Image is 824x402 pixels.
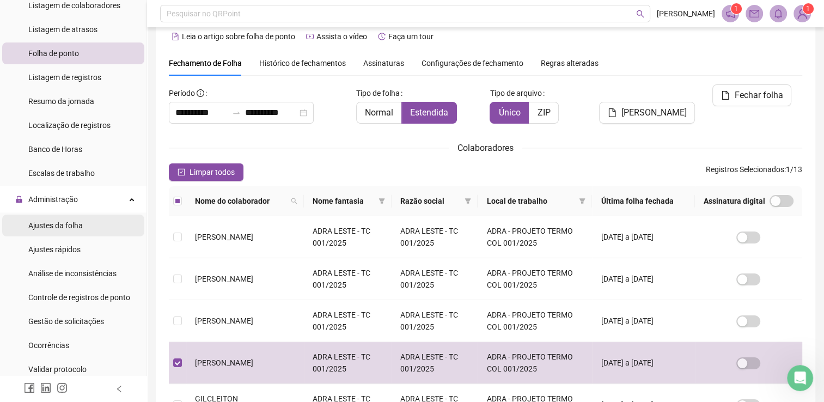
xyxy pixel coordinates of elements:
span: filter [579,198,585,204]
span: bell [773,9,783,19]
sup: Atualize o seu contato no menu Meus Dados [803,3,814,14]
td: [DATE] a [DATE] [592,342,695,384]
span: Listagem de registros [28,73,101,82]
span: filter [465,198,471,204]
span: Razão social [400,195,460,207]
td: ADRA LESTE - TC 001/2025 [304,216,392,258]
span: Registros Selecionados [706,165,784,174]
span: ZIP [537,107,550,118]
iframe: Intercom live chat [787,365,813,391]
td: [DATE] a [DATE] [592,300,695,342]
span: lock [15,196,23,203]
span: [PERSON_NAME] [657,8,715,20]
span: Assinaturas [363,59,404,67]
span: Ajustes rápidos [28,245,81,254]
span: left [115,385,123,393]
sup: 1 [731,3,742,14]
span: Nome fantasia [313,195,374,207]
td: [DATE] a [DATE] [592,216,695,258]
span: Escalas de trabalho [28,169,95,178]
span: filter [577,193,588,209]
span: Localização de registros [28,121,111,130]
span: history [378,33,386,40]
span: Fechamento de Folha [169,59,242,68]
button: Fechar folha [712,84,791,106]
span: Banco de Horas [28,145,82,154]
button: [PERSON_NAME] [599,102,695,124]
span: [PERSON_NAME] [195,233,253,241]
span: 1 [806,5,810,13]
button: Limpar todos [169,163,243,181]
span: Controle de registros de ponto [28,293,130,302]
span: Ocorrências [28,341,69,350]
span: Fechar folha [734,89,783,102]
span: file-text [172,33,179,40]
span: check-square [178,168,185,176]
span: Assista o vídeo [316,32,367,41]
span: Tipo de arquivo [490,87,541,99]
span: youtube [306,33,314,40]
span: mail [749,9,759,19]
span: Estendida [410,107,448,118]
span: [PERSON_NAME] [195,316,253,325]
td: ADRA LESTE - TC 001/2025 [392,300,478,342]
td: ADRA LESTE - TC 001/2025 [392,216,478,258]
td: ADRA LESTE - TC 001/2025 [304,258,392,300]
span: Faça um tour [388,32,434,41]
span: Único [498,107,520,118]
td: ADRA LESTE - TC 001/2025 [304,300,392,342]
img: 90512 [794,5,810,22]
span: [PERSON_NAME] [195,275,253,283]
span: Listagem de colaboradores [28,1,120,10]
td: ADRA LESTE - TC 001/2025 [392,342,478,384]
span: facebook [24,382,35,393]
span: Administração [28,195,78,204]
span: instagram [57,382,68,393]
span: linkedin [40,382,51,393]
span: file [721,91,730,100]
span: Validar protocolo [28,365,87,374]
span: swap-right [232,108,241,117]
span: filter [462,193,473,209]
td: ADRA - PROJETO TERMO COL 001/2025 [478,300,592,342]
span: notification [725,9,735,19]
span: [PERSON_NAME] [621,106,686,119]
span: Configurações de fechamento [422,59,523,67]
span: Ajustes da folha [28,221,83,230]
td: ADRA - PROJETO TERMO COL 001/2025 [478,258,592,300]
span: Leia o artigo sobre folha de ponto [182,32,295,41]
span: Análise de inconsistências [28,269,117,278]
span: info-circle [197,89,204,97]
span: Colaboradores [457,143,514,153]
span: Período [169,89,195,98]
span: filter [376,193,387,209]
th: Última folha fechada [592,186,695,216]
span: Regras alteradas [541,59,599,67]
span: Nome do colaborador [195,195,286,207]
span: file [608,108,617,117]
span: filter [379,198,385,204]
span: Folha de ponto [28,49,79,58]
span: Normal [365,107,393,118]
span: Tipo de folha [356,87,400,99]
span: 1 [734,5,738,13]
span: search [291,198,297,204]
span: search [636,10,644,18]
td: ADRA LESTE - TC 001/2025 [392,258,478,300]
span: Listagem de atrasos [28,25,97,34]
span: Resumo da jornada [28,97,94,106]
td: ADRA - PROJETO TERMO COL 001/2025 [478,216,592,258]
span: search [289,193,300,209]
span: [PERSON_NAME] [195,358,253,367]
span: Limpar todos [190,166,235,178]
span: : 1 / 13 [706,163,802,181]
span: Local de trabalho [486,195,575,207]
span: Gestão de solicitações [28,317,104,326]
span: Assinatura digital [704,195,765,207]
td: [DATE] a [DATE] [592,258,695,300]
td: ADRA - PROJETO TERMO COL 001/2025 [478,342,592,384]
td: ADRA LESTE - TC 001/2025 [304,342,392,384]
span: Histórico de fechamentos [259,59,346,68]
span: to [232,108,241,117]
